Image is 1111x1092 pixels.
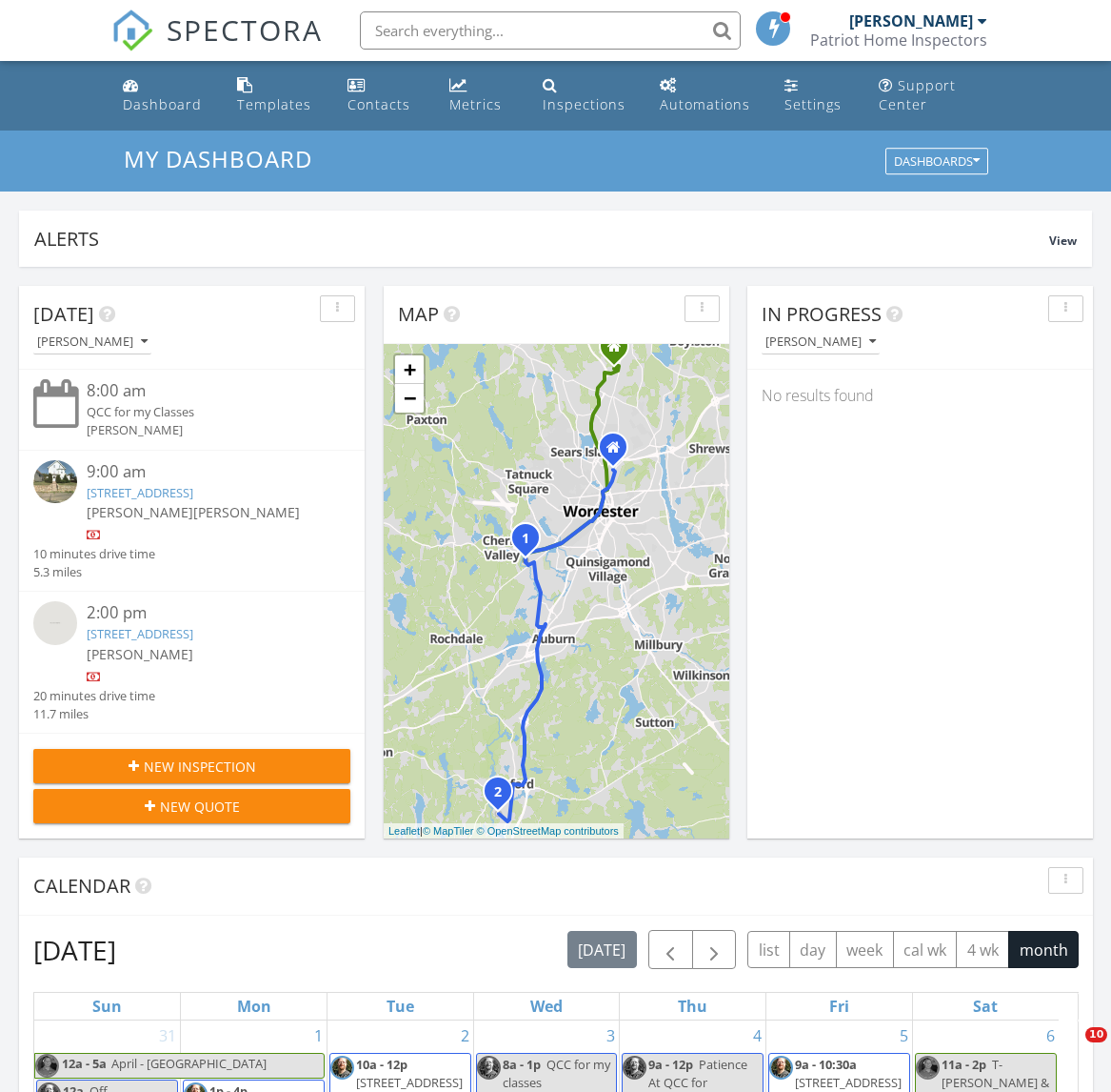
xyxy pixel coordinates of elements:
img: wlpicture.jpg [35,1054,59,1078]
a: © OpenStreetMap contributors [477,825,619,837]
span: New Inspection [144,757,256,777]
span: New Quote [160,797,240,817]
div: Dashboard [123,95,202,113]
img: davepic2.jpg [623,1056,646,1080]
span: 10 [1085,1027,1107,1042]
div: 11.7 miles [33,705,155,723]
a: Automations (Basic) [652,69,762,123]
button: Previous month [648,930,693,969]
a: [STREET_ADDRESS] [87,484,193,501]
span: [DATE] [33,301,94,327]
span: Map [398,301,439,327]
button: day [789,931,837,968]
div: [PERSON_NAME] [37,335,148,349]
a: Go to September 1, 2025 [310,1021,327,1051]
a: Go to September 5, 2025 [896,1021,912,1051]
button: [PERSON_NAME] [762,330,880,355]
a: Thursday [674,993,711,1020]
a: Sunday [89,993,126,1020]
img: davepic2.jpg [330,1056,354,1080]
span: QCC for my classes [503,1056,610,1091]
span: Calendar [33,873,130,899]
div: Dashboards [894,155,980,169]
a: Tuesday [383,993,418,1020]
i: 1 [522,533,529,546]
span: 12a - 5a [61,1054,108,1078]
a: Metrics [442,69,520,123]
span: My Dashboard [124,143,312,174]
div: Automations [660,95,750,113]
a: © MapTiler [423,825,474,837]
i: 2 [494,786,502,799]
span: SPECTORA [167,10,323,50]
div: 9 Nottingham Rd, Oxford, MA 01540 [498,791,509,802]
span: 9a - 12p [648,1056,693,1073]
div: 109 Paine Street , Worcester MA 01605 [613,447,625,458]
button: 4 wk [956,931,1009,968]
div: 20 minutes drive time [33,687,155,705]
div: 9:00 am [87,460,325,484]
div: Alerts [34,226,1049,252]
span: [STREET_ADDRESS] [795,1074,902,1091]
a: Templates [229,69,325,123]
div: Support Center [879,76,956,113]
button: New Inspection [33,749,350,783]
a: Zoom out [395,384,424,413]
div: 8:00 am [87,379,325,403]
span: [STREET_ADDRESS] [356,1074,463,1091]
a: Monday [233,993,275,1020]
div: [PERSON_NAME] [765,335,876,349]
a: Leaflet [388,825,420,837]
div: 5.3 miles [33,563,155,581]
a: SPECTORA [111,26,323,66]
div: Inspections [543,95,625,113]
span: 11a - 2p [942,1056,986,1073]
a: 2:00 pm [STREET_ADDRESS] [PERSON_NAME] 20 minutes drive time 11.7 miles [33,601,350,723]
button: Dashboards [885,149,988,175]
iframe: Intercom live chat [1046,1027,1092,1073]
div: Patriot Home Inspectors [810,30,987,50]
a: Inspections [535,69,637,123]
a: 9:00 am [STREET_ADDRESS] [PERSON_NAME][PERSON_NAME] 10 minutes drive time 5.3 miles [33,460,350,582]
img: streetview [33,601,77,645]
span: View [1049,233,1077,249]
span: April - [GEOGRAPHIC_DATA] [111,1055,267,1072]
span: 10a - 12p [356,1056,407,1073]
span: [PERSON_NAME] [87,503,193,521]
a: Zoom in [395,355,424,384]
button: month [1008,931,1079,968]
div: | [384,823,624,839]
span: 9a - 10:30a [795,1056,857,1073]
a: Go to September 6, 2025 [1042,1021,1059,1051]
img: The Best Home Inspection Software - Spectora [111,10,153,51]
div: [PERSON_NAME] [87,421,325,439]
span: In Progress [762,301,882,327]
div: 8 Shenendoah Hill Rd, West Boylston MA 01583-2331 [614,346,625,357]
div: 24 Ludlow St ## , Worcester, MA 01603 [526,537,537,549]
a: Contacts [340,69,427,123]
a: Friday [825,993,853,1020]
button: cal wk [893,931,958,968]
div: Metrics [449,95,502,113]
div: [PERSON_NAME] [849,11,973,30]
a: Settings [777,69,856,123]
a: Dashboard [115,69,214,123]
h2: [DATE] [33,931,116,969]
a: Wednesday [526,993,566,1020]
div: 2:00 pm [87,601,325,625]
a: Go to August 31, 2025 [155,1021,180,1051]
div: Contacts [347,95,410,113]
a: Saturday [969,993,1002,1020]
div: Templates [237,95,311,113]
button: week [836,931,894,968]
img: davepic2.jpg [769,1056,793,1080]
button: [DATE] [567,931,637,968]
span: [PERSON_NAME] [87,645,193,663]
div: No results found [747,370,1093,421]
img: wlpicture.jpg [916,1056,940,1080]
button: Next month [692,930,737,969]
input: Search everything... [360,11,741,50]
button: New Quote [33,789,350,823]
a: [STREET_ADDRESS] [87,625,193,642]
a: Go to September 3, 2025 [603,1021,619,1051]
